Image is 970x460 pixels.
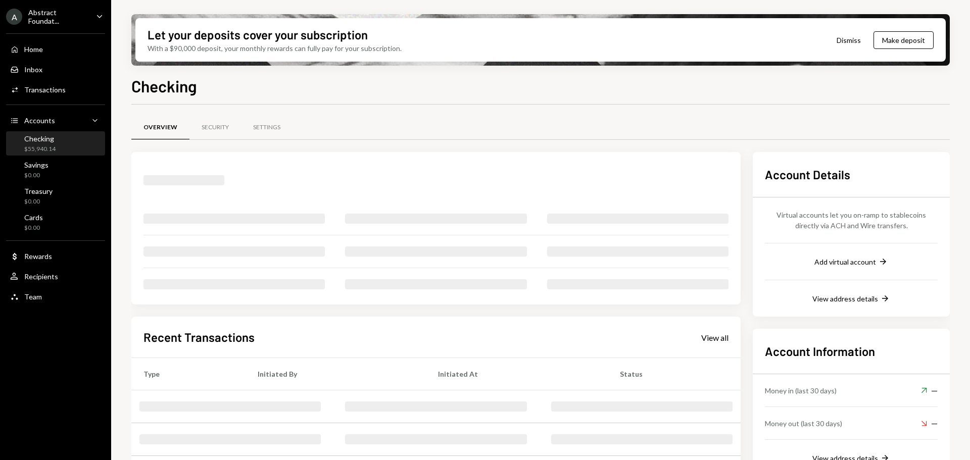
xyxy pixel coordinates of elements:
th: Status [608,358,741,390]
div: Money in (last 30 days) [765,385,837,396]
a: Accounts [6,111,105,129]
div: Settings [253,123,280,132]
a: Settings [241,115,293,140]
a: Checking$55,940.14 [6,131,105,156]
a: Transactions [6,80,105,98]
h2: Recent Transactions [143,329,255,345]
div: Recipients [24,272,58,281]
div: Add virtual account [814,258,876,266]
div: Abstract Foundat... [28,8,88,25]
button: Make deposit [874,31,934,49]
div: View all [701,333,729,343]
th: Initiated By [246,358,426,390]
div: Team [24,292,42,301]
th: Type [131,358,246,390]
div: Overview [143,123,177,132]
a: View all [701,332,729,343]
div: $0.00 [24,224,43,232]
div: Treasury [24,187,53,195]
button: Add virtual account [814,257,888,268]
div: Rewards [24,252,52,261]
div: Cards [24,213,43,222]
button: Dismiss [824,28,874,52]
div: Money out (last 30 days) [765,418,842,429]
div: Accounts [24,116,55,125]
div: $0.00 [24,197,53,206]
h1: Checking [131,76,197,96]
a: Overview [131,115,189,140]
a: Inbox [6,60,105,78]
h2: Account Details [765,166,938,183]
a: Cards$0.00 [6,210,105,234]
div: With a $90,000 deposit, your monthly rewards can fully pay for your subscription. [148,43,402,54]
div: Home [24,45,43,54]
div: Transactions [24,85,66,94]
div: $0.00 [24,171,48,180]
a: Treasury$0.00 [6,184,105,208]
div: Virtual accounts let you on-ramp to stablecoins directly via ACH and Wire transfers. [765,210,938,231]
a: Security [189,115,241,140]
div: Savings [24,161,48,169]
button: View address details [812,293,890,304]
div: A [6,9,22,25]
div: Security [202,123,229,132]
h2: Account Information [765,343,938,360]
a: Rewards [6,247,105,265]
th: Initiated At [426,358,608,390]
a: Home [6,40,105,58]
a: Savings$0.00 [6,158,105,182]
div: Checking [24,134,56,143]
div: View address details [812,294,878,303]
div: — [921,417,938,429]
a: Recipients [6,267,105,285]
div: Let your deposits cover your subscription [148,26,368,43]
a: Team [6,287,105,305]
div: — [921,384,938,396]
div: Inbox [24,65,42,74]
div: $55,940.14 [24,145,56,154]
